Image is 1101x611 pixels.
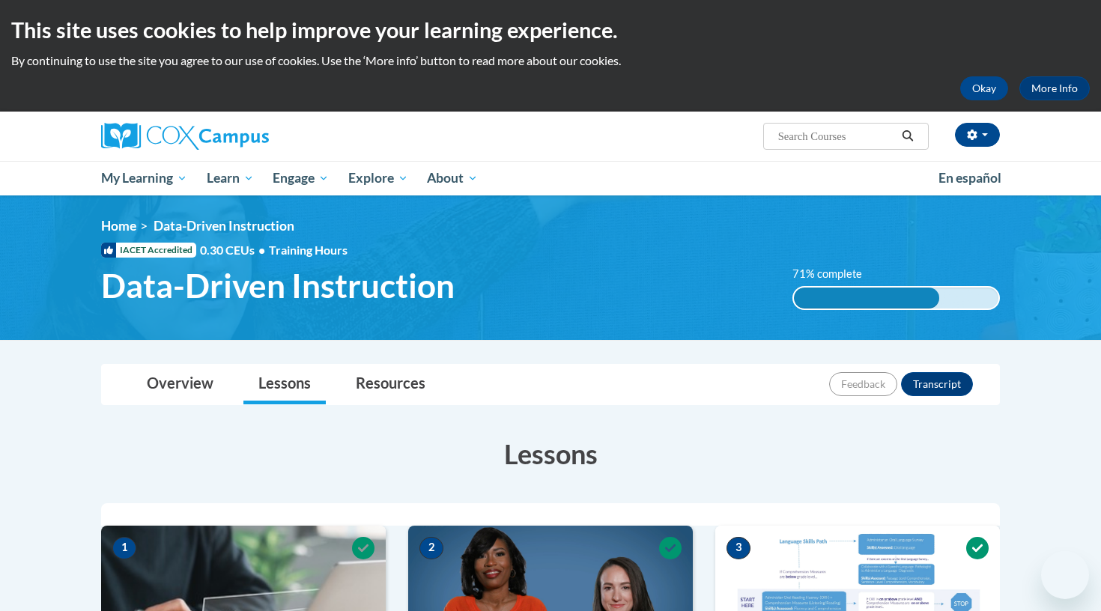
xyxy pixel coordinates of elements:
a: Explore [339,161,418,195]
iframe: Button to launch messaging window [1041,551,1089,599]
button: Search [897,127,919,145]
a: More Info [1019,76,1090,100]
span: Learn [207,169,254,187]
span: Engage [273,169,329,187]
span: About [427,169,478,187]
a: Resources [341,365,440,404]
input: Search Courses [777,127,897,145]
span: • [258,243,265,257]
a: En español [929,162,1011,194]
a: Lessons [243,365,326,404]
span: My Learning [101,169,187,187]
h3: Lessons [101,435,1000,472]
button: Feedback [829,372,897,396]
a: My Learning [91,161,197,195]
a: Learn [197,161,264,195]
span: 3 [727,537,750,559]
a: Engage [263,161,339,195]
button: Okay [960,76,1008,100]
label: 71% complete [792,266,879,282]
span: 2 [419,537,443,559]
div: 71% complete [794,288,939,308]
h2: This site uses cookies to help improve your learning experience. [11,15,1090,45]
div: Main menu [79,161,1022,195]
a: About [418,161,488,195]
button: Transcript [901,372,973,396]
a: Home [101,218,136,234]
span: Data-Driven Instruction [101,266,455,305]
span: Data-Driven Instruction [154,218,294,234]
a: Overview [132,365,228,404]
span: IACET Accredited [101,243,196,258]
span: Training Hours [269,243,348,257]
span: 0.30 CEUs [200,242,269,258]
span: Explore [348,169,408,187]
p: By continuing to use the site you agree to our use of cookies. Use the ‘More info’ button to read... [11,52,1090,69]
span: En español [938,170,1001,186]
img: Cox Campus [101,123,269,150]
span: 1 [112,537,136,559]
a: Cox Campus [101,123,386,150]
button: Account Settings [955,123,1000,147]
